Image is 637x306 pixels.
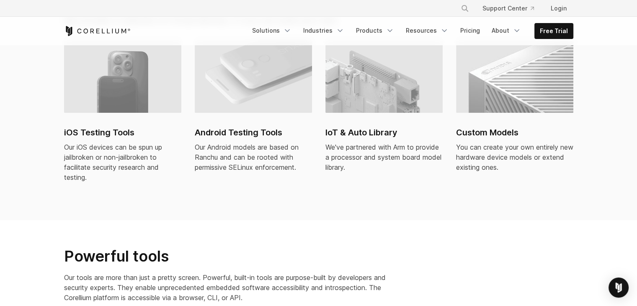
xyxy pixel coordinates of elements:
a: Custom Models Custom Models You can create your own entirely new hardware device models or extend... [456,40,573,182]
a: Support Center [476,1,541,16]
div: Our iOS devices can be spun up jailbroken or non-jailbroken to facilitate security research and t... [64,142,181,182]
a: iPhone virtual machine and devices iOS Testing Tools Our iOS devices can be spun up jailbroken or... [64,40,181,192]
a: Login [544,1,573,16]
h2: IoT & Auto Library [325,126,443,139]
a: Free Trial [535,23,573,39]
img: iPhone virtual machine and devices [64,40,181,113]
a: Resources [401,23,454,38]
button: Search [457,1,472,16]
div: Navigation Menu [247,23,573,39]
a: Products [351,23,399,38]
a: Solutions [247,23,297,38]
h2: iOS Testing Tools [64,126,181,139]
h2: Custom Models [456,126,573,139]
a: Corellium Home [64,26,131,36]
a: About [487,23,526,38]
a: IoT & Auto Library IoT & Auto Library We've partnered with Arm to provide a processor and system ... [325,40,443,182]
a: Industries [298,23,349,38]
img: Custom Models [456,40,573,113]
h2: Android Testing Tools [195,126,312,139]
div: We've partnered with Arm to provide a processor and system board model library. [325,142,443,172]
img: Android virtual machine and devices [195,40,312,113]
img: IoT & Auto Library [325,40,443,113]
div: Our Android models are based on Ranchu and can be rooted with permissive SELinux enforcement. [195,142,312,172]
a: Pricing [455,23,485,38]
div: Open Intercom Messenger [609,277,629,298]
a: Android virtual machine and devices Android Testing Tools Our Android models are based on Ranchu ... [195,40,312,182]
h2: Powerful tools [64,247,399,266]
p: Our tools are more than just a pretty screen. Powerful, built-in tools are purpose-built by devel... [64,272,399,303]
div: You can create your own entirely new hardware device models or extend existing ones. [456,142,573,172]
div: Navigation Menu [451,1,573,16]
